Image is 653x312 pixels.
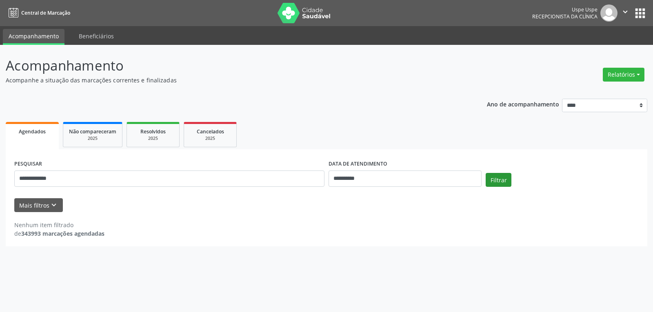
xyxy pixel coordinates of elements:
div: 2025 [133,135,173,142]
img: img [600,4,617,22]
button: Mais filtroskeyboard_arrow_down [14,198,63,212]
div: 2025 [69,135,116,142]
p: Acompanhamento [6,55,455,76]
button: apps [633,6,647,20]
button: Filtrar [486,173,511,187]
a: Beneficiários [73,29,120,43]
span: Cancelados [197,128,224,135]
p: Ano de acompanhamento [487,99,559,109]
button: Relatórios [603,68,644,82]
div: de [14,229,104,238]
div: Uspe Uspe [532,6,597,13]
span: Agendados [19,128,46,135]
i: keyboard_arrow_down [49,201,58,210]
span: Central de Marcação [21,9,70,16]
p: Acompanhe a situação das marcações correntes e finalizadas [6,76,455,84]
strong: 343993 marcações agendadas [21,230,104,237]
div: Nenhum item filtrado [14,221,104,229]
a: Central de Marcação [6,6,70,20]
i:  [621,7,630,16]
span: Resolvidos [140,128,166,135]
label: PESQUISAR [14,158,42,170]
label: DATA DE ATENDIMENTO [329,158,387,170]
span: Recepcionista da clínica [532,13,597,20]
a: Acompanhamento [3,29,64,45]
button:  [617,4,633,22]
span: Não compareceram [69,128,116,135]
div: 2025 [190,135,231,142]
